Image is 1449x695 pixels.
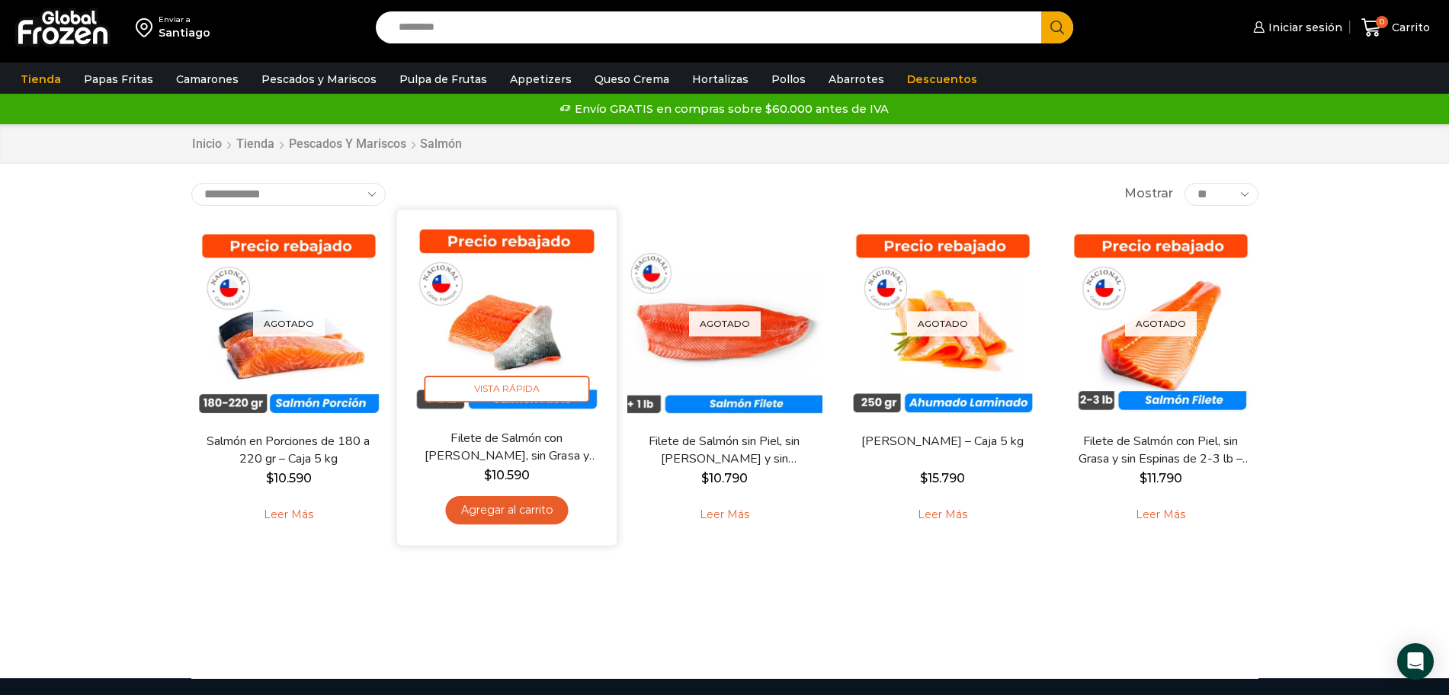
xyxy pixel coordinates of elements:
[1388,20,1430,35] span: Carrito
[266,471,312,485] bdi: 10.590
[200,433,376,468] a: Salmón en Porciones de 180 a 220 gr – Caja 5 kg
[13,65,69,94] a: Tienda
[920,471,965,485] bdi: 15.790
[636,433,812,468] a: Filete de Salmón sin Piel, sin [PERSON_NAME] y sin [PERSON_NAME] – Caja 10 Kg
[587,65,677,94] a: Queso Crema
[676,499,773,531] a: Leé más sobre “Filete de Salmón sin Piel, sin Grasa y sin Espinas – Caja 10 Kg”
[502,65,579,94] a: Appetizers
[288,136,407,153] a: Pescados y Mariscos
[701,471,748,485] bdi: 10.790
[236,136,275,153] a: Tienda
[483,467,529,482] bdi: 10.590
[764,65,813,94] a: Pollos
[76,65,161,94] a: Papas Fritas
[854,433,1030,450] a: [PERSON_NAME] – Caja 5 kg
[1140,471,1147,485] span: $
[240,499,337,531] a: Leé más sobre “Salmón en Porciones de 180 a 220 gr - Caja 5 kg”
[136,14,159,40] img: address-field-icon.svg
[701,471,709,485] span: $
[1112,499,1209,531] a: Leé más sobre “Filete de Salmón con Piel, sin Grasa y sin Espinas de 2-3 lb - Premium - Caja 10 kg”
[254,65,384,94] a: Pescados y Mariscos
[191,183,386,206] select: Pedido de la tienda
[1041,11,1073,43] button: Search button
[920,471,928,485] span: $
[821,65,892,94] a: Abarrotes
[483,467,491,482] span: $
[424,376,589,402] span: Vista Rápida
[392,65,495,94] a: Pulpa de Frutas
[894,499,991,531] a: Leé más sobre “Salmón Ahumado Laminado - Caja 5 kg”
[689,311,761,336] p: Agotado
[907,311,979,336] p: Agotado
[159,14,210,25] div: Enviar a
[1249,12,1342,43] a: Iniciar sesión
[1125,311,1197,336] p: Agotado
[253,311,325,336] p: Agotado
[159,25,210,40] div: Santiago
[899,65,985,94] a: Descuentos
[191,136,223,153] a: Inicio
[168,65,246,94] a: Camarones
[1265,20,1342,35] span: Iniciar sesión
[1124,185,1173,203] span: Mostrar
[1397,643,1434,680] div: Open Intercom Messenger
[191,136,462,153] nav: Breadcrumb
[1376,16,1388,28] span: 0
[418,429,595,465] a: Filete de Salmón con [PERSON_NAME], sin Grasa y sin Espinas 1-2 lb – Caja 10 Kg
[1072,433,1248,468] a: Filete de Salmón con Piel, sin Grasa y sin Espinas de 2-3 lb – Premium – Caja 10 kg
[445,496,568,524] a: Agregar al carrito: “Filete de Salmón con Piel, sin Grasa y sin Espinas 1-2 lb – Caja 10 Kg”
[266,471,274,485] span: $
[684,65,756,94] a: Hortalizas
[420,136,462,151] h1: Salmón
[1140,471,1182,485] bdi: 11.790
[1358,10,1434,46] a: 0 Carrito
